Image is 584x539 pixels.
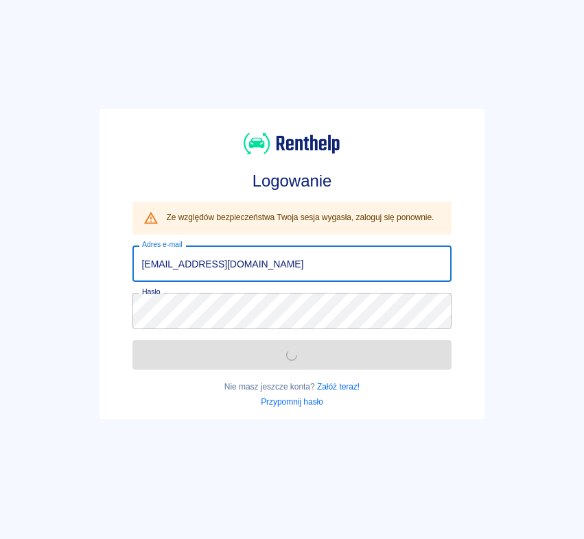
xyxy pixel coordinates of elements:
h3: Logowanie [132,171,452,191]
label: Adres e-mail [142,239,182,250]
a: Przypomnij hasło [261,397,323,407]
img: Renthelp logo [244,131,340,156]
div: Ze względów bezpieczeństwa Twoja sesja wygasła, zaloguj się ponownie. [167,206,434,230]
label: Hasło [142,287,161,297]
a: Załóż teraz! [317,382,360,392]
p: Nie masz jeszcze konta? [132,381,452,393]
